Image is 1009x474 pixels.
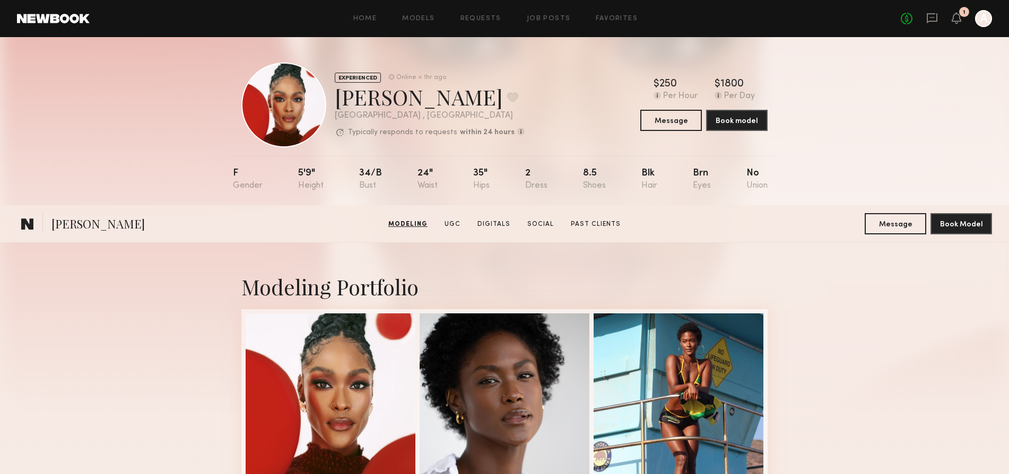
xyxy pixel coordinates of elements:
[473,220,515,229] a: Digitals
[241,273,768,301] div: Modeling Portfolio
[348,129,457,136] p: Typically responds to requests
[384,220,432,229] a: Modeling
[583,169,606,190] div: 8.5
[353,15,377,22] a: Home
[417,169,438,190] div: 24"
[865,213,926,234] button: Message
[724,92,755,101] div: Per Day
[567,220,625,229] a: Past Clients
[930,213,992,234] button: Book Model
[525,169,547,190] div: 2
[460,129,515,136] b: within 24 hours
[402,15,434,22] a: Models
[640,110,702,131] button: Message
[654,79,659,90] div: $
[975,10,992,27] a: A
[641,169,657,190] div: Blk
[335,73,381,83] div: EXPERIENCED
[335,83,525,111] div: [PERSON_NAME]
[233,169,263,190] div: F
[51,216,145,234] span: [PERSON_NAME]
[473,169,490,190] div: 35"
[359,169,382,190] div: 34/b
[440,220,465,229] a: UGC
[720,79,744,90] div: 1800
[963,10,965,15] div: 1
[596,15,638,22] a: Favorites
[523,220,558,229] a: Social
[706,110,768,131] button: Book model
[659,79,677,90] div: 250
[746,169,768,190] div: No
[335,111,525,120] div: [GEOGRAPHIC_DATA] , [GEOGRAPHIC_DATA]
[715,79,720,90] div: $
[693,169,711,190] div: Brn
[396,74,446,81] div: Online < 1hr ago
[527,15,571,22] a: Job Posts
[460,15,501,22] a: Requests
[930,219,992,228] a: Book Model
[298,169,324,190] div: 5'9"
[663,92,698,101] div: Per Hour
